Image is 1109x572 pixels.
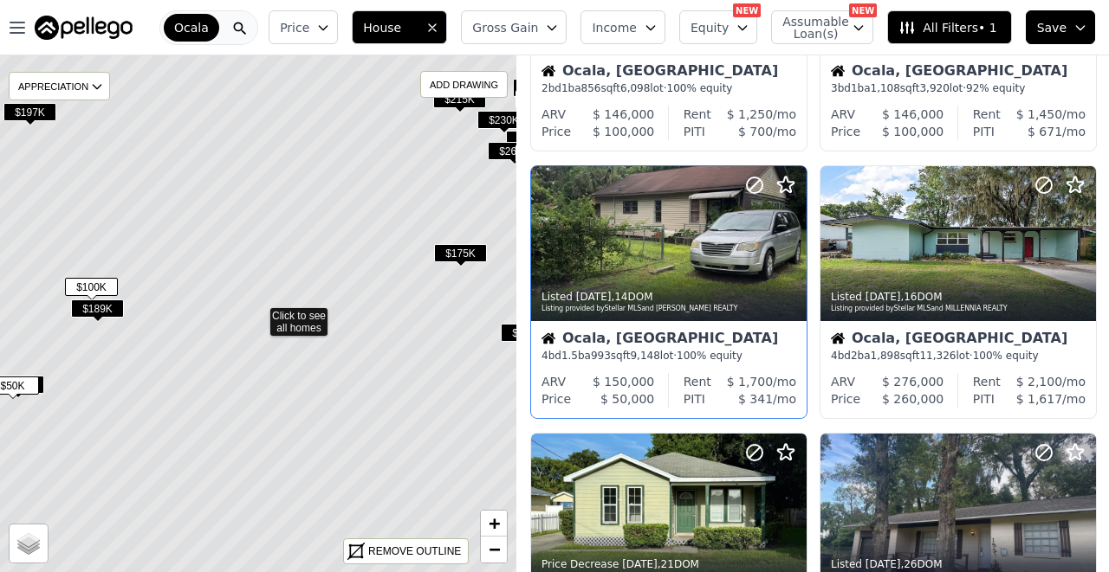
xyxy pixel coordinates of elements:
span: $ 100,000 [882,125,944,138]
div: Rent [684,373,711,390]
div: /mo [705,390,796,408]
button: House [352,10,447,44]
div: $260K [516,90,568,115]
span: 3,920 [919,82,949,94]
span: $ 146,000 [593,107,654,121]
span: $199K [506,131,559,149]
span: Income [592,19,637,36]
div: 3 bd 1 ba sqft lot · 92% equity [831,81,1086,95]
span: $215K [433,90,486,108]
span: Assumable Loan(s) [782,16,838,40]
div: Rent [684,106,711,123]
button: Gross Gain [461,10,567,44]
img: House [542,331,555,345]
span: $ 276,000 [882,375,944,389]
span: $319K [501,324,554,342]
span: − [489,538,500,560]
img: House [831,331,845,345]
span: $197K [3,103,56,121]
span: $ 1,700 [727,375,773,389]
div: Ocala, [GEOGRAPHIC_DATA] [831,64,1086,81]
span: $ 150,000 [593,375,654,389]
div: /mo [995,123,1086,140]
span: All Filters • 1 [898,19,996,36]
div: Price Decrease , 21 DOM [542,557,798,571]
div: 2 bd 1 ba sqft lot · 100% equity [542,81,796,95]
span: $ 260,000 [882,392,944,406]
img: Pellego [35,16,133,40]
span: $189K [71,299,124,318]
div: $215K [433,90,486,115]
div: PITI [684,390,705,408]
div: $189K [71,299,124,325]
span: $230K [477,111,530,129]
div: PITI [973,390,995,408]
span: $ 50,000 [600,392,654,406]
span: $ 100,000 [593,125,654,138]
div: Listing provided by Stellar MLS and MILLENNIA REALTY [831,304,1087,314]
span: Equity [691,19,729,36]
span: + [489,512,500,534]
button: Assumable Loan(s) [771,10,873,44]
time: 2025-08-06 00:00 [576,291,612,303]
span: $ 700 [738,125,773,138]
div: ARV [542,106,566,123]
div: NEW [733,3,761,17]
div: /mo [1001,106,1086,123]
a: Listed [DATE],14DOMListing provided byStellar MLSand [PERSON_NAME] REALTYHouseOcala, [GEOGRAPHIC_... [530,165,806,419]
span: Price [280,19,309,36]
span: $ 2,100 [1016,375,1062,389]
span: Ocala [174,19,209,36]
button: Price [269,10,338,44]
span: 11,326 [919,350,956,362]
span: 993 [591,350,611,362]
div: $197K [3,103,56,128]
div: Price [831,390,860,408]
div: APPRECIATION [9,72,110,100]
div: /mo [711,373,796,390]
img: House [542,64,555,78]
span: 6,098 [620,82,650,94]
div: ARV [831,373,855,390]
div: /mo [995,390,1086,408]
span: House [363,19,418,36]
span: 9,148 [630,350,659,362]
div: $175K [434,244,487,269]
div: PITI [684,123,705,140]
img: House [831,64,845,78]
a: Listed [DATE],16DOMListing provided byStellar MLSand MILLENNIA REALTYHouseOcala, [GEOGRAPHIC_DATA... [820,165,1095,419]
a: Zoom in [481,511,507,537]
span: $ 1,250 [727,107,773,121]
span: Save [1037,19,1067,36]
a: Layers [10,524,48,562]
div: Ocala, [GEOGRAPHIC_DATA] [542,64,796,81]
div: Ocala, [GEOGRAPHIC_DATA] [831,331,1086,349]
span: $175K [434,244,487,262]
button: Income [580,10,665,44]
span: $ 671 [1028,125,1062,138]
div: REMOVE OUTLINE [368,543,461,559]
div: Listed , 26 DOM [831,557,1087,571]
div: ARV [831,106,855,123]
div: /mo [705,123,796,140]
span: 1,898 [871,350,900,362]
div: Price [831,123,860,140]
time: 2025-08-04 00:00 [866,291,901,303]
time: 2025-07-25 00:00 [866,558,901,570]
div: /mo [1001,373,1086,390]
div: ARV [542,373,566,390]
a: Zoom out [481,537,507,562]
span: $250K [513,79,566,97]
span: $ 1,617 [1016,392,1062,406]
div: Listed , 16 DOM [831,290,1087,304]
span: $260K [516,90,568,108]
div: 4 bd 2 ba sqft lot · 100% equity [831,349,1086,363]
div: Listing provided by Stellar MLS and [PERSON_NAME] REALTY [542,304,798,314]
div: 4 bd 1.5 ba sqft lot · 100% equity [542,349,796,363]
div: $199K [506,131,559,156]
button: All Filters• 1 [887,10,1011,44]
div: Price [542,123,571,140]
div: $230K [477,111,530,136]
div: Rent [973,373,1001,390]
div: $215K [516,145,568,170]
